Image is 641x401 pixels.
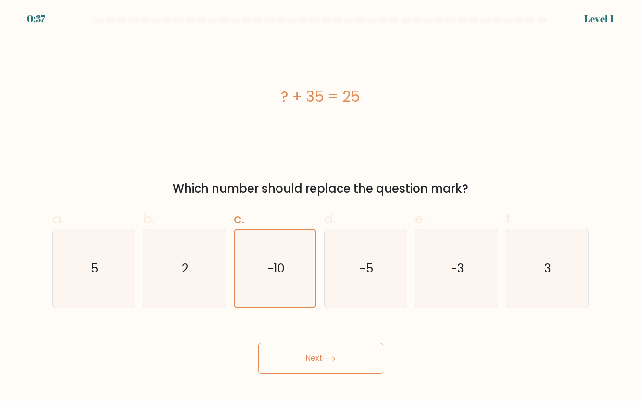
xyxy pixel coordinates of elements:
[267,260,285,276] text: -10
[258,343,383,374] button: Next
[584,12,614,26] div: Level 1
[52,86,589,107] div: ? + 35 = 25
[324,209,336,228] span: d.
[545,260,552,277] text: 3
[451,260,464,277] text: -3
[91,260,98,277] text: 5
[143,209,154,228] span: b.
[182,260,189,277] text: 2
[27,12,45,26] div: 0:37
[234,209,244,228] span: c.
[415,209,426,228] span: e.
[58,180,583,197] div: Which number should replace the question mark?
[360,260,373,277] text: -5
[52,209,64,228] span: a.
[506,209,513,228] span: f.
